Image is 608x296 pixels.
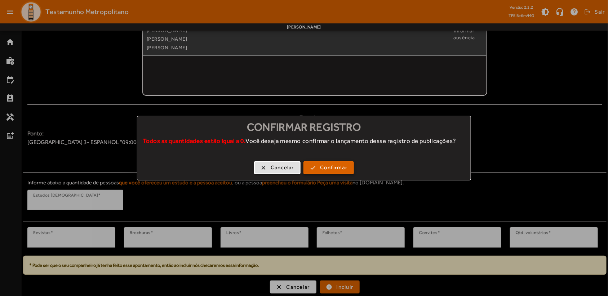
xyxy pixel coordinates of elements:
div: Você deseja mesmo confirmar o lançamento desse registro de publicações? [137,136,471,152]
span: Cancelar [271,163,294,172]
button: Confirmar [303,161,354,174]
strong: Todos as quantidades estão igual a 0. [143,137,246,144]
button: Cancelar [254,161,301,174]
span: Confirmar [320,163,347,172]
span: Confirmar registro [247,121,361,133]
